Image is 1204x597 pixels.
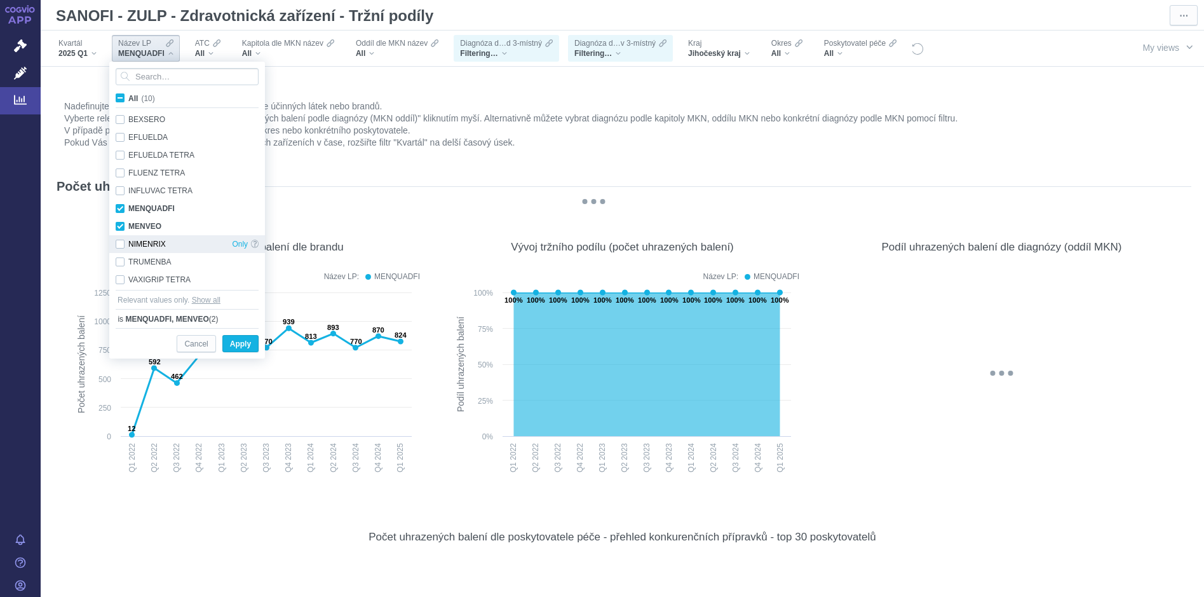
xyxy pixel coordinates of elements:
[116,68,259,85] input: Search attribute values
[128,425,135,432] text: 12
[171,373,183,380] text: 462
[50,3,440,28] div: SANOFI - ZULP - Zdravotnická zařízení - Tržní podíly
[365,270,420,283] button: MENQUADFI
[771,38,792,48] span: Okres
[116,309,259,325] div: (2)
[283,318,295,326] text: 939
[305,333,317,340] text: 813
[324,270,359,283] div: Název LP:
[125,313,208,326] span: MENQUADFI, MENVEO
[149,358,161,366] text: 592
[57,178,206,195] h2: Počet uhrazených balení
[574,38,656,48] span: Diagnóza d…v 3-místný
[52,35,103,62] div: Kvartál2025 Q1
[356,38,428,48] span: Oddíl dle MKN název
[574,48,612,58] span: Filtering…
[222,335,259,352] button: Apply
[660,296,679,304] text: 100%
[64,100,1180,113] li: Nadefinujte si kompetitory výběrem jedné nebo více účinných látek nebo brandů.
[789,212,812,235] div: More actions
[94,317,111,326] text: 1000
[58,48,88,58] span: 2025 Q1
[242,48,252,58] span: All
[616,296,634,304] text: 100%
[478,360,493,369] text: 50%
[593,296,612,304] text: 100%
[568,35,673,62] div: Diagnóza d…v 3-místnýFiltering…
[482,432,494,441] text: 0%
[107,432,111,441] text: 0
[478,397,493,406] text: 25%
[98,346,111,355] text: 750
[571,296,590,304] text: 100%
[410,212,433,235] div: More actions
[64,113,1180,125] li: Vyberte relevantní diagnózu z grafu "Podíl uhrazených balení podle diagnózy (MKN oddíl)" kliknutí...
[1170,5,1198,25] button: More actions
[76,315,86,413] text: Počet uhrazených balení
[98,404,111,413] text: 250
[58,38,82,48] span: Kvartál
[112,35,180,62] div: Název LPMENQUADFI
[242,38,323,48] span: Kapitola dle MKN název
[1142,41,1179,55] span: My views
[230,336,251,352] span: Apply
[549,296,567,304] text: 100%
[327,324,339,331] text: 893
[824,38,886,48] span: Poskytovatel péče
[771,296,789,304] text: 100%
[98,375,111,384] text: 500
[189,35,227,62] div: ATCAll
[473,289,493,298] text: 100%
[349,35,445,62] div: Oddíl dle MKN názevAll
[688,38,701,48] span: Kraj
[141,94,154,103] span: (10)
[460,38,542,48] span: Diagnóza d…d 3-místný
[1168,212,1191,235] div: More actions
[818,35,903,62] div: Poskytovatel péčeAll
[1168,502,1191,525] div: More actions
[748,296,767,304] text: 100%
[511,240,734,254] div: Vývoj tržního podílu (počet uhrazených balení)
[369,530,876,544] div: Počet uhrazených balení dle poskytovatele péče - přehled konkurenčních přípravků - top 30 poskyto...
[232,235,248,253] span: Only
[824,48,834,58] span: All
[260,338,273,345] text: 770
[116,313,125,326] span: is
[682,35,756,62] div: KrajJihočeský kraj
[682,296,701,304] text: 100%
[118,38,151,48] span: Název LP
[372,326,384,334] text: 870
[745,270,799,283] button: MENQUADFI
[704,296,722,304] text: 100%
[350,338,362,345] text: 770
[504,296,523,304] text: 100%
[64,137,1180,149] li: Pokud Vás zajímá vývoj tržního podílu v jednotlivých zařízeních v čase, rozšiřte filtr "Kvartál" ...
[177,335,215,352] button: Cancel
[195,38,210,48] span: ATC
[454,35,559,62] div: Diagnóza d…d 3-místnýFiltering…
[726,296,745,304] text: 100%
[527,296,545,304] text: 100%
[192,294,220,306] span: Show all
[754,270,799,283] div: MENQUADFI
[1179,10,1188,22] span: ⋯
[118,48,165,58] span: MENQUADFI
[356,48,365,58] span: All
[765,35,809,62] div: OkresAll
[881,240,1121,254] div: Podíl uhrazených balení dle diagnózy (oddíl MKN)
[195,48,205,58] span: All
[395,331,407,339] text: 824
[703,270,738,283] div: Název LP:
[94,289,111,298] text: 1250
[638,296,656,304] text: 100%
[118,294,192,306] div: Relevant values only.
[236,35,341,62] div: Kapitola dle MKN názevAll
[374,270,420,283] div: MENQUADFI
[456,317,466,412] text: Podíl uhrazených balení
[64,125,1180,137] li: V případě potřeby vyberte konkrétní lokaci - kraj, okres nebo konkrétního poskytovatele.
[460,48,497,58] span: Filtering…
[184,336,208,352] span: Cancel
[478,325,493,334] text: 75%
[771,48,781,58] span: All
[688,48,741,58] span: Jihočeský kraj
